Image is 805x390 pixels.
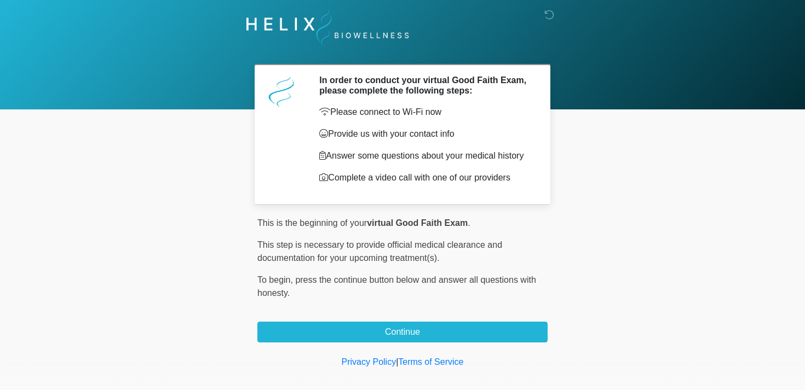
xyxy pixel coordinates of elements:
[342,357,396,366] a: Privacy Policy
[257,240,502,263] span: This step is necessary to provide official medical clearance and documentation for your upcoming ...
[398,357,463,366] a: Terms of Service
[319,149,531,162] p: Answer some questions about your medical history
[396,357,398,366] a: |
[257,322,548,342] button: Continue
[319,171,531,184] p: Complete a video call with one of our providers
[266,75,298,108] img: Agent Avatar
[319,127,531,141] p: Provide us with your contact info
[257,275,295,284] span: To begin,
[257,275,536,298] span: press the continue button below and answer all questions with honesty.
[319,106,531,119] p: Please connect to Wi-Fi now
[367,218,468,228] strong: virtual Good Faith Exam
[246,8,409,47] img: Helix Biowellness Logo
[319,75,531,96] h2: In order to conduct your virtual Good Faith Exam, please complete the following steps:
[468,218,470,228] span: .
[257,218,367,228] span: This is the beginning of your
